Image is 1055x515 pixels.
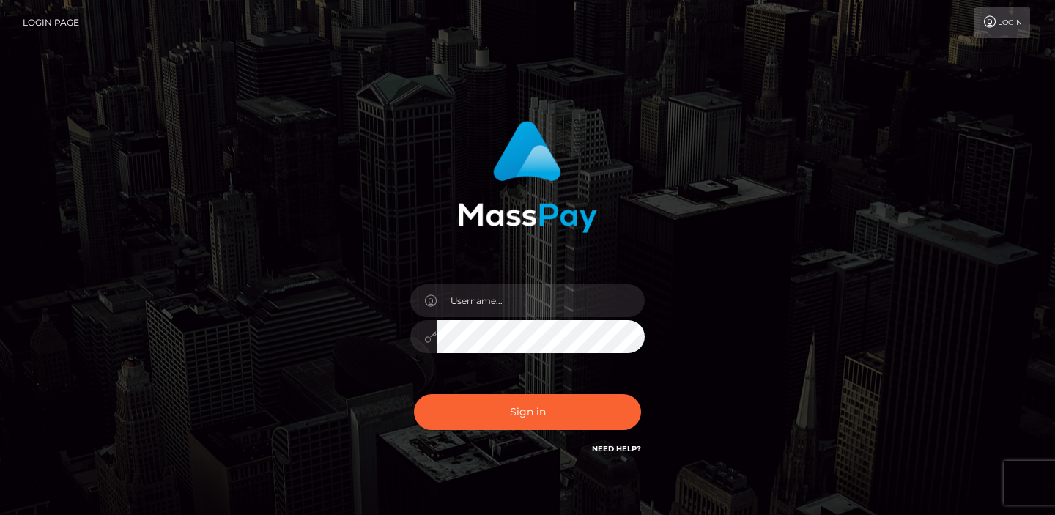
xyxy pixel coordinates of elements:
[458,121,597,233] img: MassPay Login
[414,394,641,430] button: Sign in
[974,7,1030,38] a: Login
[437,284,645,317] input: Username...
[23,7,79,38] a: Login Page
[592,444,641,453] a: Need Help?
